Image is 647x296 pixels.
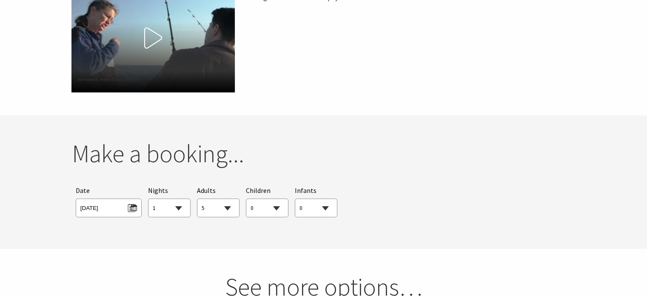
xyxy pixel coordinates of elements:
div: Choose a number of nights [148,185,191,217]
span: Nights [148,185,168,196]
span: Date [76,186,90,195]
span: Children [246,186,271,195]
div: Please choose your desired arrival date [76,185,142,217]
span: Infants [295,186,316,195]
span: [DATE] [80,201,137,213]
span: Adults [197,186,216,195]
h2: Make a booking... [72,139,576,169]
